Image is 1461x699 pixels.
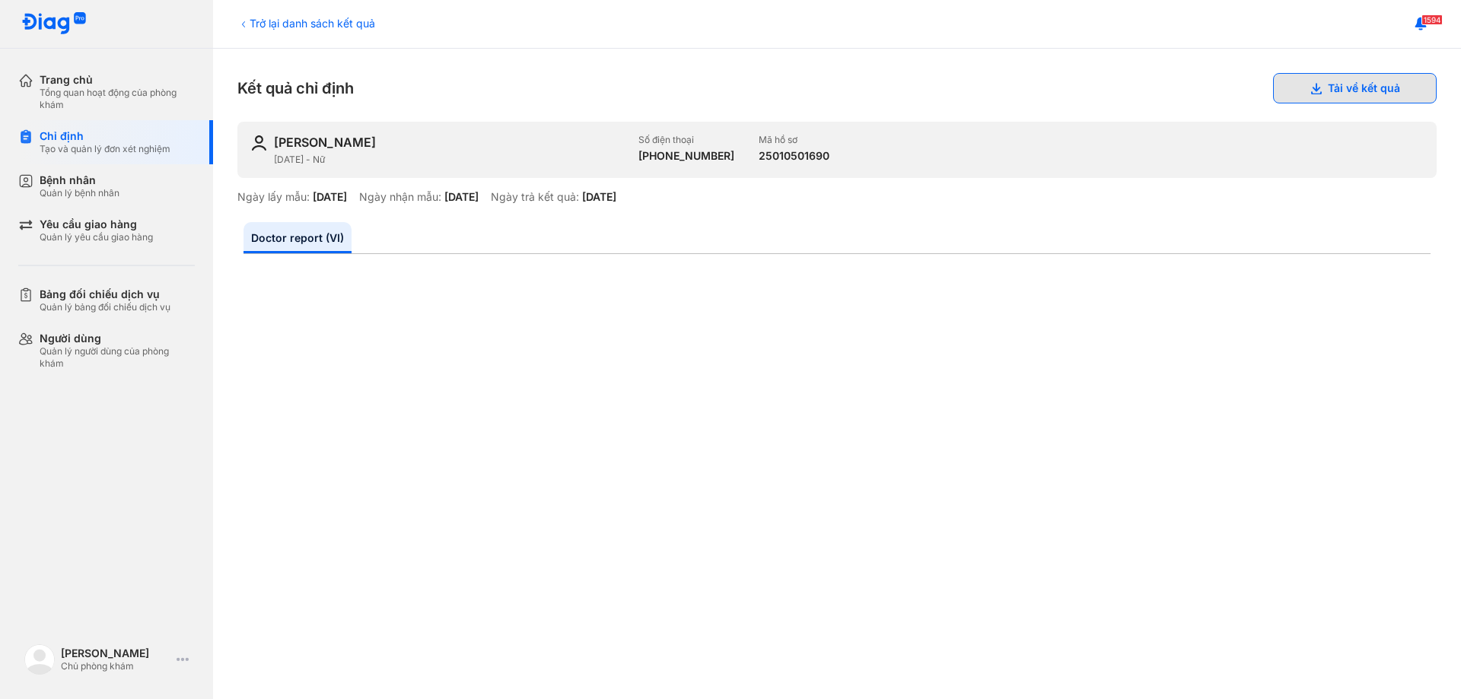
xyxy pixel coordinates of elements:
div: [DATE] [313,190,347,204]
div: [DATE] - Nữ [274,154,626,166]
img: logo [21,12,87,36]
div: [PERSON_NAME] [61,647,170,660]
div: [DATE] [444,190,479,204]
div: Quản lý bảng đối chiếu dịch vụ [40,301,170,313]
div: Ngày trả kết quả: [491,190,579,204]
div: Ngày nhận mẫu: [359,190,441,204]
div: Chủ phòng khám [61,660,170,672]
div: Quản lý bệnh nhân [40,187,119,199]
div: Bệnh nhân [40,173,119,187]
div: Trang chủ [40,73,195,87]
div: Mã hồ sơ [759,134,829,146]
div: Người dùng [40,332,195,345]
div: Số điện thoại [638,134,734,146]
div: [PHONE_NUMBER] [638,149,734,163]
div: Yêu cầu giao hàng [40,218,153,231]
div: Chỉ định [40,129,170,143]
div: Bảng đối chiếu dịch vụ [40,288,170,301]
button: Tải về kết quả [1273,73,1437,103]
div: Tạo và quản lý đơn xét nghiệm [40,143,170,155]
div: Ngày lấy mẫu: [237,190,310,204]
div: Trở lại danh sách kết quả [237,15,375,31]
div: Quản lý yêu cầu giao hàng [40,231,153,243]
div: [DATE] [582,190,616,204]
div: Tổng quan hoạt động của phòng khám [40,87,195,111]
span: 1594 [1421,14,1443,25]
div: [PERSON_NAME] [274,134,376,151]
div: Kết quả chỉ định [237,73,1437,103]
img: logo [24,644,55,675]
a: Doctor report (VI) [243,222,352,253]
img: user-icon [250,134,268,152]
div: Quản lý người dùng của phòng khám [40,345,195,370]
div: 25010501690 [759,149,829,163]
